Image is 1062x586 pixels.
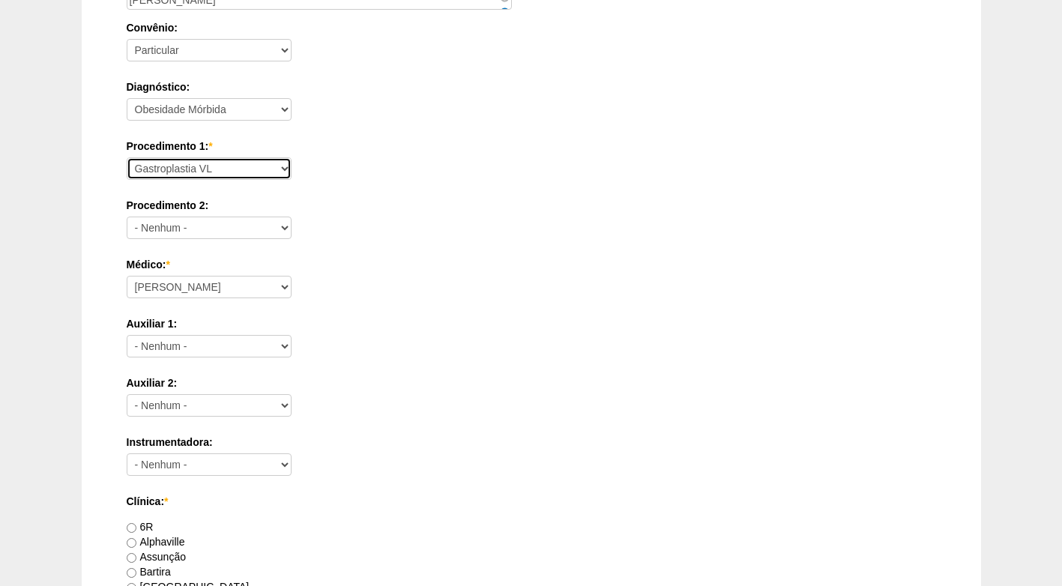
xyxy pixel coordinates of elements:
input: Alphaville [127,538,136,548]
label: Médico: [127,257,936,272]
label: 6R [127,521,154,533]
span: Este campo é obrigatório. [208,140,212,152]
input: 6R [127,523,136,533]
label: Convênio: [127,20,936,35]
input: Bartira [127,568,136,578]
label: Procedimento 2: [127,198,936,213]
input: Assunção [127,553,136,563]
label: Clínica: [127,494,936,509]
span: Este campo é obrigatório. [164,495,168,507]
label: Instrumentadora: [127,435,936,450]
label: Procedimento 1: [127,139,936,154]
label: Assunção [127,551,186,563]
label: Bartira [127,566,171,578]
label: Diagnóstico: [127,79,936,94]
label: Auxiliar 2: [127,375,936,390]
label: Auxiliar 1: [127,316,936,331]
label: Alphaville [127,536,185,548]
span: Este campo é obrigatório. [166,259,169,271]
